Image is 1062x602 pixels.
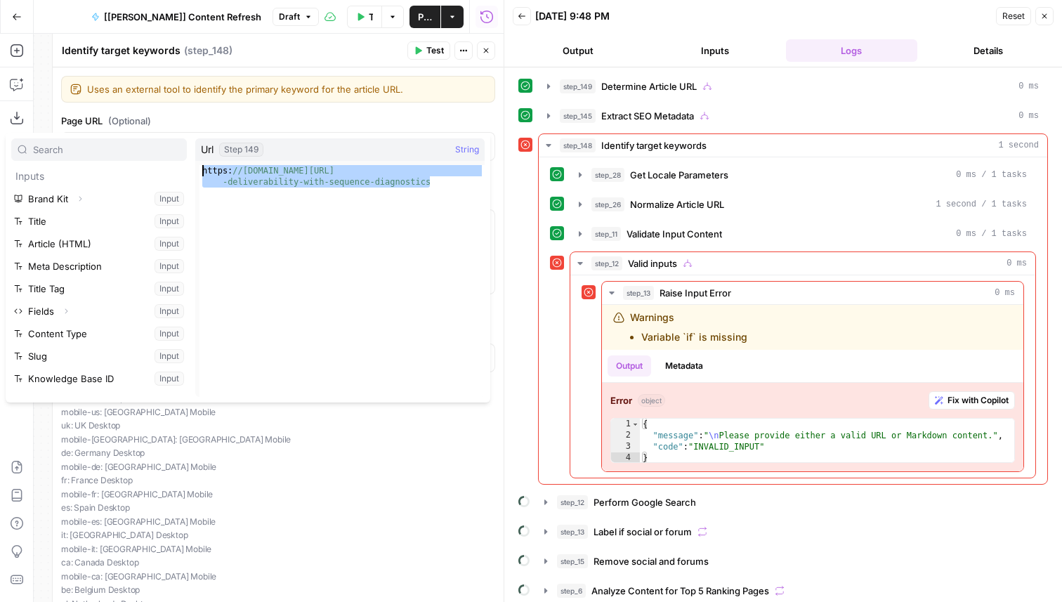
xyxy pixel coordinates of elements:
[184,44,232,58] span: ( step_148 )
[11,165,187,188] p: Inputs
[539,134,1047,157] button: 1 second
[923,39,1054,62] button: Details
[11,188,187,210] button: Select variable Brand Kit
[628,256,677,270] span: Valid inputs
[657,355,712,377] button: Metadata
[11,367,187,390] button: Select variable Knowledge Base ID
[11,210,187,233] button: Select variable Title
[273,8,319,26] button: Draft
[219,143,263,157] div: Step 149
[570,193,1035,216] button: 1 second / 1 tasks
[608,355,651,377] button: Output
[601,109,694,123] span: Extract SEO Metadata
[426,44,444,57] span: Test
[630,168,728,182] span: Get Locale Parameters
[557,495,588,509] span: step_12
[11,390,187,412] p: Workflow Steps
[539,105,1047,127] button: 0 ms
[591,168,624,182] span: step_28
[539,157,1047,484] div: 1 second
[560,138,596,152] span: step_148
[11,255,187,277] button: Select variable Meta Description
[936,198,1027,211] span: 1 second / 1 tasks
[11,345,187,367] button: Select variable Slug
[570,223,1035,245] button: 0 ms / 1 tasks
[560,79,596,93] span: step_149
[611,419,640,430] div: 1
[641,330,747,344] li: Variable `if` is missing
[601,138,707,152] span: Identify target keywords
[594,554,709,568] span: Remove social and forums
[104,10,261,24] span: [[PERSON_NAME]] Content Refresh
[455,143,479,157] span: String
[61,114,495,128] label: Page URL
[638,394,665,407] span: object
[602,282,1023,304] button: 0 ms
[570,275,1035,478] div: 0 ms
[602,305,1023,471] div: 0 ms
[627,227,722,241] span: Validate Input Content
[591,227,621,241] span: step_11
[11,300,187,322] button: Select variable Fields
[557,554,588,568] span: step_15
[570,252,1035,275] button: 0 ms
[409,6,440,28] button: Publish
[611,441,640,452] div: 3
[611,452,640,464] div: 4
[996,7,1031,25] button: Reset
[83,6,270,28] button: [[PERSON_NAME]] Content Refresh
[62,44,181,58] textarea: Identify target keywords
[11,233,187,255] button: Select variable Article (HTML)
[418,10,432,24] span: Publish
[611,430,640,441] div: 2
[591,256,622,270] span: step_12
[591,584,769,598] span: Analyze Content for Top 5 Ranking Pages
[630,197,724,211] span: Normalize Article URL
[956,169,1027,181] span: 0 ms / 1 tasks
[11,322,187,345] button: Select variable Content Type
[201,143,214,157] span: Url
[594,495,696,509] span: Perform Google Search
[948,394,1009,407] span: Fix with Copilot
[557,525,588,539] span: step_13
[557,584,586,598] span: step_6
[347,6,381,28] button: Test Workflow
[33,143,181,157] input: Search
[1007,257,1027,270] span: 0 ms
[87,82,486,96] textarea: Uses an external tool to identify the primary keyword for the article URL.
[650,39,781,62] button: Inputs
[560,109,596,123] span: step_145
[369,10,373,24] span: Test Workflow
[1018,80,1039,93] span: 0 ms
[1002,10,1025,22] span: Reset
[539,75,1047,98] button: 0 ms
[407,41,450,60] button: Test
[1018,110,1039,122] span: 0 ms
[279,11,300,23] span: Draft
[956,228,1027,240] span: 0 ms / 1 tasks
[631,419,639,430] span: Toggle code folding, rows 1 through 4
[623,286,654,300] span: step_13
[610,393,632,407] strong: Error
[995,287,1015,299] span: 0 ms
[929,391,1015,410] button: Fix with Copilot
[108,114,151,128] span: (Optional)
[591,197,624,211] span: step_26
[786,39,917,62] button: Logs
[630,310,747,344] div: Warnings
[11,277,187,300] button: Select variable Title Tag
[570,164,1035,186] button: 0 ms / 1 tasks
[998,139,1039,152] span: 1 second
[601,79,697,93] span: Determine Article URL
[513,39,644,62] button: Output
[660,286,731,300] span: Raise Input Error
[594,525,692,539] span: Label if social or forum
